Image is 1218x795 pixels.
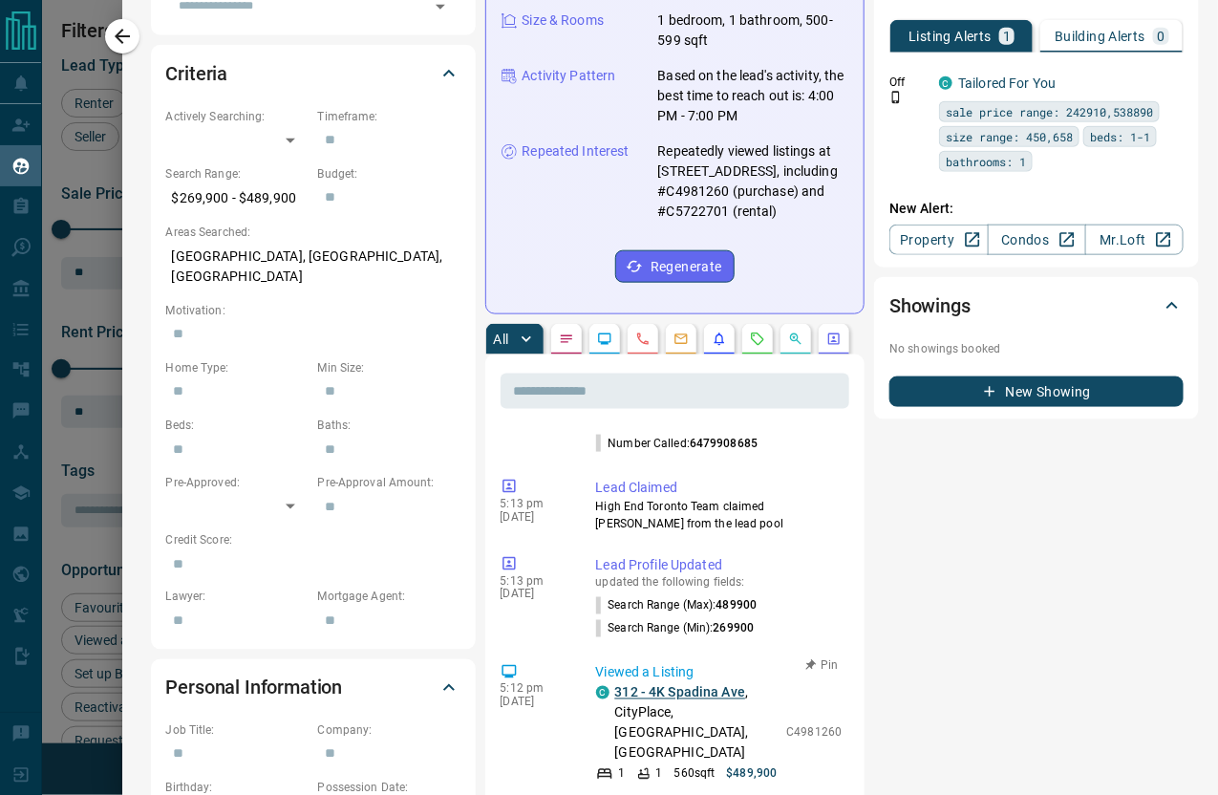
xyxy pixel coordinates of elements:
[1055,30,1145,43] p: Building Alerts
[501,574,567,588] p: 5:13 pm
[166,224,460,241] p: Areas Searched:
[889,91,903,104] svg: Push Notification Only
[166,51,460,97] div: Criteria
[690,437,758,450] span: 6479908685
[596,686,609,699] div: condos.ca
[712,332,727,347] svg: Listing Alerts
[318,359,460,376] p: Min Size:
[596,555,843,575] p: Lead Profile Updated
[166,108,309,125] p: Actively Searching:
[658,141,849,222] p: Repeatedly viewed listings at [STREET_ADDRESS], including #C4981260 (purchase) and #C5722701 (ren...
[615,685,746,700] a: 312 - 4K Spadina Ave
[166,589,309,606] p: Lawyer:
[658,66,849,126] p: Based on the lead's activity, the best time to reach out is: 4:00 PM - 7:00 PM
[946,127,1073,146] span: size range: 450,658
[1003,30,1011,43] p: 1
[673,332,689,347] svg: Emails
[596,597,758,614] p: Search Range (Max) :
[939,76,952,90] div: condos.ca
[946,102,1153,121] span: sale price range: 242910,538890
[889,340,1184,357] p: No showings booked
[658,11,849,51] p: 1 bedroom, 1 bathroom, 500-599 sqft
[597,332,612,347] svg: Lead Browsing Activity
[166,673,343,703] h2: Personal Information
[889,225,988,255] a: Property
[908,30,992,43] p: Listing Alerts
[318,474,460,491] p: Pre-Approval Amount:
[166,302,460,319] p: Motivation:
[988,225,1086,255] a: Condos
[166,359,309,376] p: Home Type:
[166,474,309,491] p: Pre-Approved:
[501,588,567,601] p: [DATE]
[750,332,765,347] svg: Requests
[501,682,567,696] p: 5:12 pm
[559,332,574,347] svg: Notes
[889,199,1184,219] p: New Alert:
[318,165,460,183] p: Budget:
[889,74,928,91] p: Off
[318,722,460,740] p: Company:
[501,497,567,510] p: 5:13 pm
[596,663,843,683] p: Viewed a Listing
[1157,30,1165,43] p: 0
[889,283,1184,329] div: Showings
[501,696,567,709] p: [DATE]
[318,417,460,434] p: Baths:
[596,620,755,637] p: Search Range (Min) :
[596,435,759,452] p: Number Called:
[166,165,309,183] p: Search Range:
[501,510,567,524] p: [DATE]
[166,531,460,548] p: Credit Score:
[494,333,509,346] p: All
[889,290,971,321] h2: Showings
[716,599,758,612] span: 489900
[889,376,1184,407] button: New Showing
[727,765,778,783] p: $489,900
[166,183,309,214] p: $269,900 - $489,900
[786,724,842,741] p: C4981260
[788,332,803,347] svg: Opportunities
[615,250,735,283] button: Regenerate
[523,66,616,86] p: Activity Pattern
[826,332,842,347] svg: Agent Actions
[523,11,605,31] p: Size & Rooms
[1085,225,1184,255] a: Mr.Loft
[958,75,1056,91] a: Tailored For You
[615,683,778,763] p: , CityPlace, [GEOGRAPHIC_DATA], [GEOGRAPHIC_DATA]
[523,141,630,161] p: Repeated Interest
[794,657,849,675] button: Pin
[596,575,843,589] p: updated the following fields:
[674,765,716,783] p: 560 sqft
[318,589,460,606] p: Mortgage Agent:
[714,622,755,635] span: 269900
[946,152,1026,171] span: bathrooms: 1
[596,498,843,532] p: High End Toronto Team claimed [PERSON_NAME] from the lead pool
[166,417,309,434] p: Beds:
[656,765,663,783] p: 1
[166,241,460,292] p: [GEOGRAPHIC_DATA], [GEOGRAPHIC_DATA], [GEOGRAPHIC_DATA]
[166,722,309,740] p: Job Title:
[318,108,460,125] p: Timeframe:
[166,665,460,711] div: Personal Information
[619,765,626,783] p: 1
[1090,127,1150,146] span: beds: 1-1
[596,478,843,498] p: Lead Claimed
[635,332,651,347] svg: Calls
[166,58,228,89] h2: Criteria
